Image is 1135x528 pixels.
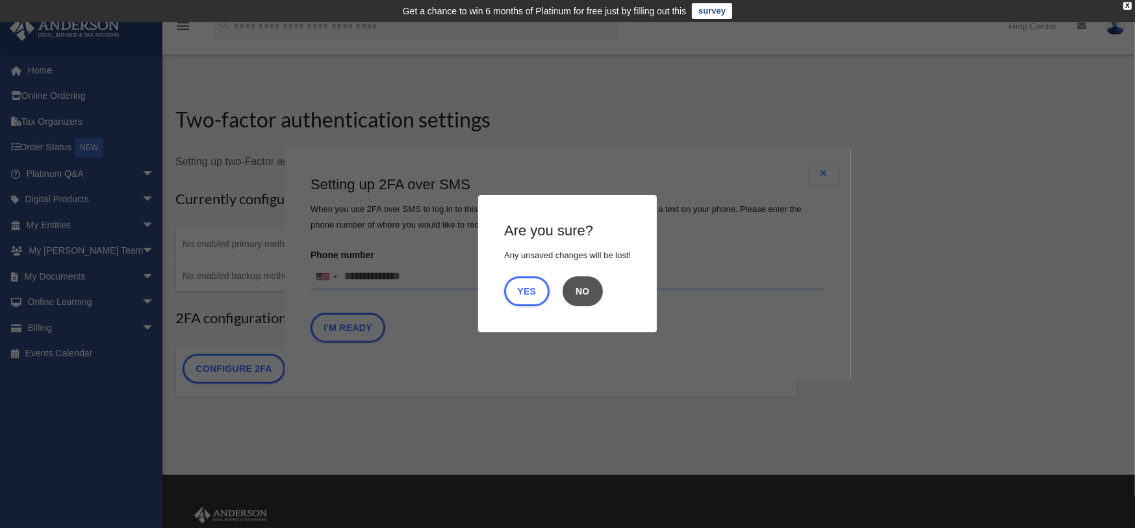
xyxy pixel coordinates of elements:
[504,248,631,263] p: Any unsaved changes will be lost!
[692,3,732,19] a: survey
[403,3,687,19] div: Get a chance to win 6 months of Platinum for free just by filling out this
[1123,2,1132,10] div: close
[563,276,603,306] button: Close this dialog window
[504,276,550,306] button: Close this dialog window and the wizard
[504,222,593,242] h4: Are you sure?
